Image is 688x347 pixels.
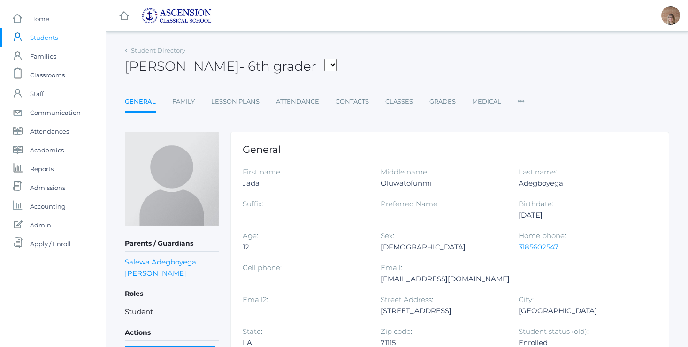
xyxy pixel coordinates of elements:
[30,216,51,234] span: Admin
[429,92,456,111] a: Grades
[125,269,186,278] a: [PERSON_NAME]
[131,46,185,54] a: Student Directory
[30,178,65,197] span: Admissions
[243,327,262,336] label: State:
[125,307,219,317] li: Student
[381,178,505,189] div: Oluwatofunmi
[243,241,367,253] div: 12
[472,92,501,111] a: Medical
[381,295,433,304] label: Street Address:
[30,9,49,28] span: Home
[30,159,54,178] span: Reports
[243,295,268,304] label: Email2:
[519,199,553,208] label: Birthdate:
[30,122,69,141] span: Attendances
[141,8,212,24] img: ascension-logo-blue-113fc29133de2fb5813e50b71547a291c5fdb7962bf76d49838a2a14a36269ea.jpg
[243,199,263,208] label: Suffix:
[243,263,282,272] label: Cell phone:
[519,305,642,317] div: [GEOGRAPHIC_DATA]
[30,47,56,66] span: Families
[381,167,428,176] label: Middle name:
[125,59,337,74] h2: [PERSON_NAME]
[211,92,260,111] a: Lesson Plans
[519,327,589,336] label: Student status (old):
[381,273,510,285] div: [EMAIL_ADDRESS][DOMAIN_NAME]
[30,103,81,122] span: Communication
[30,234,71,253] span: Apply / Enroll
[519,167,557,176] label: Last name:
[125,236,219,252] h5: Parents / Guardians
[30,66,65,84] span: Classrooms
[243,178,367,189] div: Jada
[125,132,219,226] img: Jada Adegboyega
[385,92,413,111] a: Classes
[125,325,219,341] h5: Actions
[172,92,195,111] a: Family
[519,242,558,251] a: 3185602547
[336,92,369,111] a: Contacts
[125,257,196,266] a: Salewa Adegboyega
[125,92,156,113] a: General
[30,84,44,103] span: Staff
[381,231,394,240] label: Sex:
[661,6,680,25] div: Becky Logan
[519,210,642,221] div: [DATE]
[381,263,402,272] label: Email:
[243,231,258,240] label: Age:
[125,286,219,302] h5: Roles
[381,241,505,253] div: [DEMOGRAPHIC_DATA]
[519,178,642,189] div: Adegboyega
[519,295,534,304] label: City:
[243,144,657,155] h1: General
[243,167,282,176] label: First name:
[30,28,58,47] span: Students
[276,92,319,111] a: Attendance
[30,197,66,216] span: Accounting
[519,231,566,240] label: Home phone:
[381,327,412,336] label: Zip code:
[30,141,64,159] span: Academics
[381,199,439,208] label: Preferred Name:
[381,305,505,317] div: [STREET_ADDRESS]
[239,58,316,74] span: - 6th grader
